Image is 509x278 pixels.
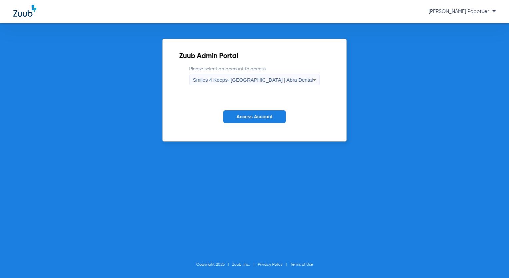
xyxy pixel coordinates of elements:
[196,261,232,268] li: Copyright 2025
[476,246,509,278] iframe: Chat Widget
[193,77,313,83] span: Smiles 4 Keeps- [GEOGRAPHIC_DATA] | Abra Dental
[189,66,320,85] label: Please select an account to access
[13,5,36,17] img: Zuub Logo
[223,110,286,123] button: Access Account
[237,114,272,119] span: Access Account
[290,263,313,267] a: Terms of Use
[179,53,330,60] h2: Zuub Admin Portal
[429,9,496,14] span: [PERSON_NAME] Popotuer
[258,263,282,267] a: Privacy Policy
[232,261,258,268] li: Zuub, Inc.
